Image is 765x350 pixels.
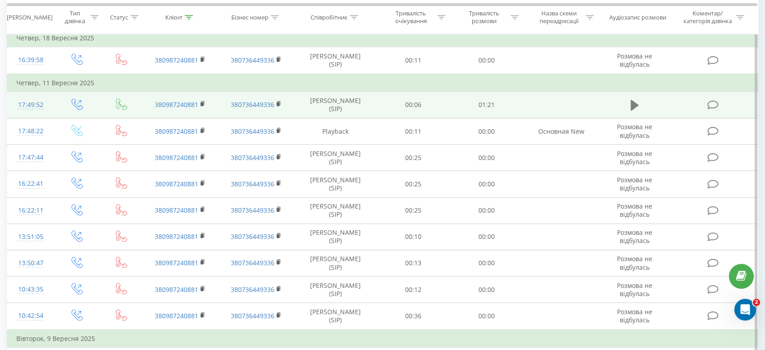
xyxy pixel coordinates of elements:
[450,224,523,250] td: 00:00
[377,303,450,330] td: 00:36
[231,258,274,267] a: 380736449336
[16,307,45,325] div: 10:42:54
[155,206,198,214] a: 380987240881
[155,285,198,294] a: 380987240881
[377,145,450,171] td: 00:25
[535,10,583,25] div: Назва схеми переадресації
[231,285,274,294] a: 380736449336
[377,250,450,276] td: 00:13
[16,149,45,166] div: 17:47:44
[377,197,450,224] td: 00:25
[377,92,450,118] td: 00:06
[681,10,734,25] div: Коментар/категорія дзвінка
[450,303,523,330] td: 00:00
[617,52,652,68] span: Розмова не відбулась
[450,250,523,276] td: 00:00
[460,10,508,25] div: Тривалість розмови
[155,127,198,136] a: 380987240881
[617,202,652,219] span: Розмова не відбулась
[450,145,523,171] td: 00:00
[155,180,198,188] a: 380987240881
[617,175,652,192] span: Розмова не відбулась
[155,311,198,320] a: 380987240881
[16,228,45,246] div: 13:51:05
[294,224,376,250] td: [PERSON_NAME] (SIP)
[294,250,376,276] td: [PERSON_NAME] (SIP)
[450,197,523,224] td: 00:00
[155,258,198,267] a: 380987240881
[231,180,274,188] a: 380736449336
[617,307,652,324] span: Розмова не відбулась
[7,330,758,348] td: Вівторок, 9 Вересня 2025
[231,13,268,21] div: Бізнес номер
[16,254,45,272] div: 13:50:47
[377,277,450,303] td: 00:12
[294,171,376,197] td: [PERSON_NAME] (SIP)
[377,224,450,250] td: 00:10
[377,47,450,74] td: 00:11
[110,13,128,21] div: Статус
[617,228,652,245] span: Розмова не відбулась
[377,118,450,145] td: 00:11
[753,299,760,306] span: 2
[16,122,45,140] div: 17:48:22
[16,51,45,69] div: 16:39:58
[16,202,45,219] div: 16:22:11
[7,29,758,47] td: Четвер, 18 Вересня 2025
[231,311,274,320] a: 380736449336
[231,153,274,162] a: 380736449336
[294,118,376,145] td: Playback
[450,277,523,303] td: 00:00
[16,281,45,298] div: 10:43:35
[450,92,523,118] td: 01:21
[617,149,652,166] span: Розмова не відбулась
[155,100,198,109] a: 380987240881
[7,13,53,21] div: [PERSON_NAME]
[617,122,652,139] span: Розмова не відбулась
[7,74,758,92] td: Четвер, 11 Вересня 2025
[450,118,523,145] td: 00:00
[231,232,274,241] a: 380736449336
[231,206,274,214] a: 380736449336
[231,100,274,109] a: 380736449336
[609,13,666,21] div: Аудіозапис розмови
[294,197,376,224] td: [PERSON_NAME] (SIP)
[294,92,376,118] td: [PERSON_NAME] (SIP)
[617,281,652,298] span: Розмова не відбулась
[231,56,274,64] a: 380736449336
[734,299,756,321] iframe: Intercom live chat
[155,153,198,162] a: 380987240881
[16,175,45,193] div: 16:22:41
[165,13,182,21] div: Клієнт
[387,10,435,25] div: Тривалість очікування
[62,10,88,25] div: Тип дзвінка
[294,145,376,171] td: [PERSON_NAME] (SIP)
[294,277,376,303] td: [PERSON_NAME] (SIP)
[450,171,523,197] td: 00:00
[377,171,450,197] td: 00:25
[231,127,274,136] a: 380736449336
[294,303,376,330] td: [PERSON_NAME] (SIP)
[311,13,348,21] div: Співробітник
[155,232,198,241] a: 380987240881
[617,254,652,271] span: Розмова не відбулась
[16,96,45,114] div: 17:49:52
[523,118,599,145] td: Основная New
[155,56,198,64] a: 380987240881
[294,47,376,74] td: [PERSON_NAME] (SIP)
[450,47,523,74] td: 00:00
